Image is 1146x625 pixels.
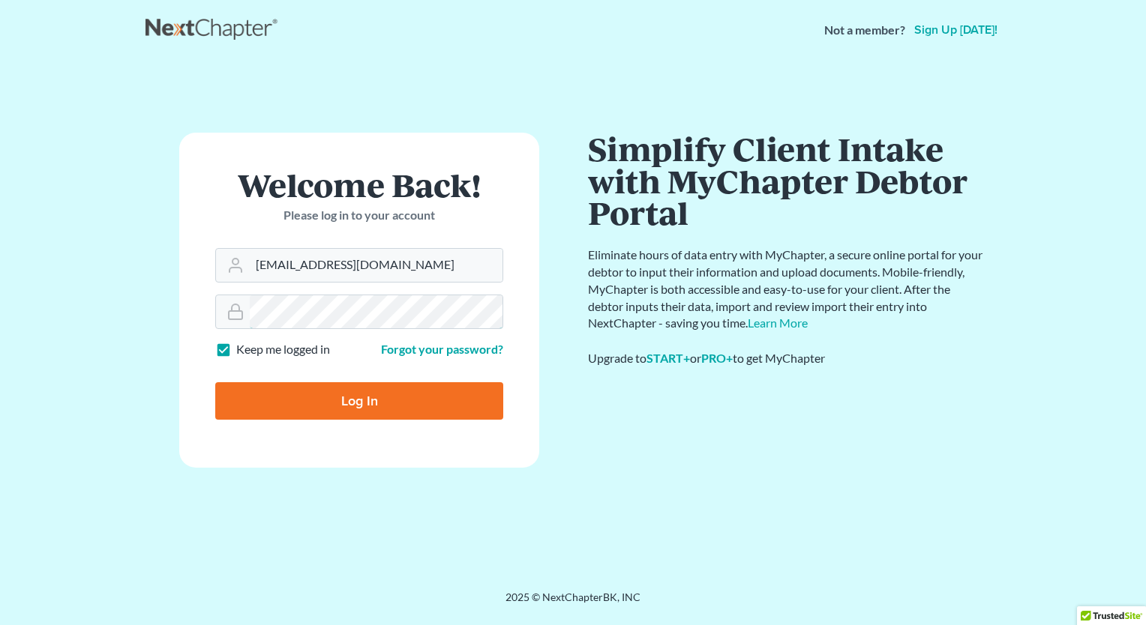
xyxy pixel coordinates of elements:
div: 2025 © NextChapterBK, INC [145,590,1000,617]
h1: Simplify Client Intake with MyChapter Debtor Portal [588,133,985,229]
a: Sign up [DATE]! [911,24,1000,36]
h1: Welcome Back! [215,169,503,201]
input: Log In [215,382,503,420]
p: Please log in to your account [215,207,503,224]
a: START+ [646,351,690,365]
a: Learn More [748,315,808,330]
div: Upgrade to or to get MyChapter [588,350,985,367]
a: Forgot your password? [381,342,503,356]
label: Keep me logged in [236,341,330,358]
input: Email Address [250,249,502,282]
a: PRO+ [701,351,733,365]
p: Eliminate hours of data entry with MyChapter, a secure online portal for your debtor to input the... [588,247,985,332]
strong: Not a member? [824,22,905,39]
